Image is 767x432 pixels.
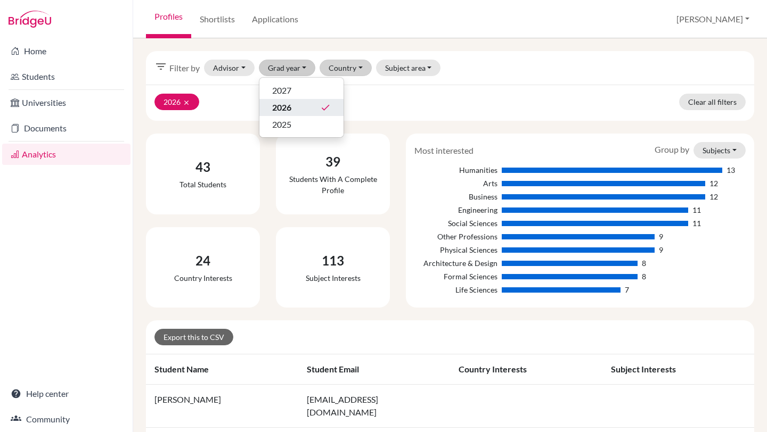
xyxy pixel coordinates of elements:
[9,11,51,28] img: Bridge-U
[320,102,331,113] i: done
[2,92,130,113] a: Universities
[414,218,497,229] div: Social Sciences
[259,116,344,133] button: 2025
[642,271,646,282] div: 8
[154,329,233,345] a: Export this to CSV
[414,271,497,282] div: Formal Sciences
[709,178,718,189] div: 12
[272,84,291,97] span: 2027
[376,60,441,76] button: Subject area
[692,204,701,215] div: 11
[174,272,232,284] div: Country interests
[2,144,130,165] a: Analytics
[2,66,130,87] a: Students
[2,40,130,62] a: Home
[414,178,497,189] div: Arts
[204,60,255,76] button: Advisor
[659,244,663,255] div: 9
[414,257,497,269] div: Architecture & Design
[450,354,602,385] th: Country interests
[320,60,372,76] button: Country
[259,82,344,99] button: 2027
[2,383,130,404] a: Help center
[2,409,130,430] a: Community
[183,99,190,106] i: clear
[672,9,754,29] button: [PERSON_NAME]
[647,142,754,159] div: Group by
[146,354,298,385] th: Student name
[272,118,291,131] span: 2025
[693,142,746,159] button: Subjects
[259,77,344,138] div: Grad year
[406,144,482,157] div: Most interested
[692,218,701,229] div: 11
[259,99,344,116] button: 2026done
[259,60,316,76] button: Grad year
[174,251,232,270] div: 24
[602,354,755,385] th: Subject interests
[146,385,298,428] td: [PERSON_NAME]
[284,173,381,196] div: Students with a complete profile
[414,204,497,215] div: Engineering
[306,251,361,270] div: 113
[709,191,718,202] div: 12
[169,62,200,74] span: Filter by
[679,94,746,110] a: Clear all filters
[298,354,451,385] th: Student email
[642,257,646,269] div: 8
[154,94,199,110] button: 2026clear
[179,179,226,190] div: Total students
[414,191,497,202] div: Business
[625,284,629,295] div: 7
[306,272,361,284] div: Subject interests
[414,244,497,255] div: Physical Sciences
[179,157,226,177] div: 43
[414,231,497,242] div: Other Professions
[659,231,663,242] div: 9
[284,152,381,171] div: 39
[2,118,130,139] a: Documents
[414,284,497,295] div: Life Sciences
[727,164,735,176] div: 13
[272,101,291,114] span: 2026
[298,385,451,428] td: [EMAIL_ADDRESS][DOMAIN_NAME]
[414,164,497,176] div: Humanities
[154,60,167,73] i: filter_list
